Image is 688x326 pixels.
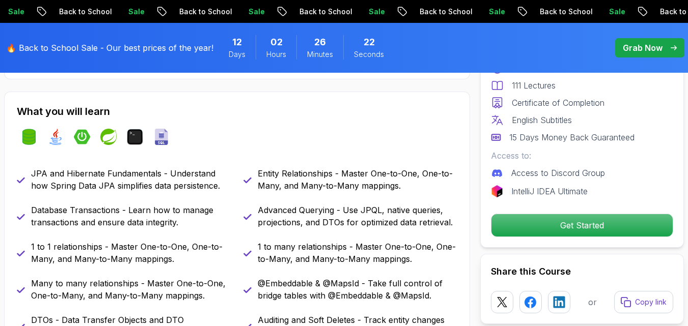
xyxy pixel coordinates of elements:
p: Certificate of Completion [512,97,604,109]
p: Grab Now [623,42,663,54]
span: 26 Minutes [314,35,326,49]
p: @Embeddable & @MapsId - Take full control of bridge tables with @Embeddable & @MapsId. [258,277,458,302]
img: jetbrains logo [491,185,503,197]
p: Copy link [635,297,667,307]
span: 22 Seconds [364,35,375,49]
img: sql logo [153,129,170,145]
img: java logo [47,129,64,145]
img: spring-data-jpa logo [21,129,37,145]
p: Sale [139,7,171,17]
p: Advanced Querying - Use JPQL, native queries, projections, and DTOs for optimized data retrieval. [258,204,458,228]
p: Access to: [491,150,673,162]
p: Many to many relationships - Master One-to-One, One-to-Many, and Many-to-Many mappings. [31,277,231,302]
p: Sale [499,7,532,17]
p: 1 to 1 relationships - Master One-to-One, One-to-Many, and Many-to-Many mappings. [31,241,231,265]
h2: What you will learn [17,104,457,118]
p: Back to School [189,7,259,17]
p: Access to Discord Group [511,167,605,179]
span: Hours [266,49,286,60]
button: Get Started [491,214,673,237]
img: spring-boot logo [74,129,90,145]
p: 111 Lectures [512,79,556,92]
p: 15 Days Money Back Guaranteed [509,131,635,143]
p: JPA and Hibernate Fundamentals - Understand how Spring Data JPA simplifies data persistence. [31,167,231,192]
p: or [588,296,597,308]
p: Sale [619,7,652,17]
img: terminal logo [127,129,143,145]
p: 🔥 Back to School Sale - Our best prices of the year! [6,42,213,54]
p: 1 to many relationships - Master One-to-One, One-to-Many, and Many-to-Many mappings. [258,241,458,265]
h2: Share this Course [491,264,673,279]
p: Get Started [491,214,673,236]
p: Back to School [550,7,619,17]
p: Database Transactions - Learn how to manage transactions and ensure data integrity. [31,204,231,228]
p: English Subtitles [512,114,572,126]
span: 2 Hours [270,35,283,49]
p: Entity Relationships - Master One-to-One, One-to-Many, and Many-to-Many mappings. [258,167,458,192]
span: Days [229,49,245,60]
img: spring logo [100,129,117,145]
p: IntelliJ IDEA Ultimate [511,185,588,197]
span: 12 Days [232,35,242,49]
span: Seconds [354,49,384,60]
span: Minutes [307,49,333,60]
p: Back to School [430,7,499,17]
p: Back to School [310,7,379,17]
p: Sale [259,7,291,17]
p: Sale [18,7,51,17]
p: Sale [379,7,411,17]
p: Back to School [69,7,139,17]
button: Copy link [614,291,673,313]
